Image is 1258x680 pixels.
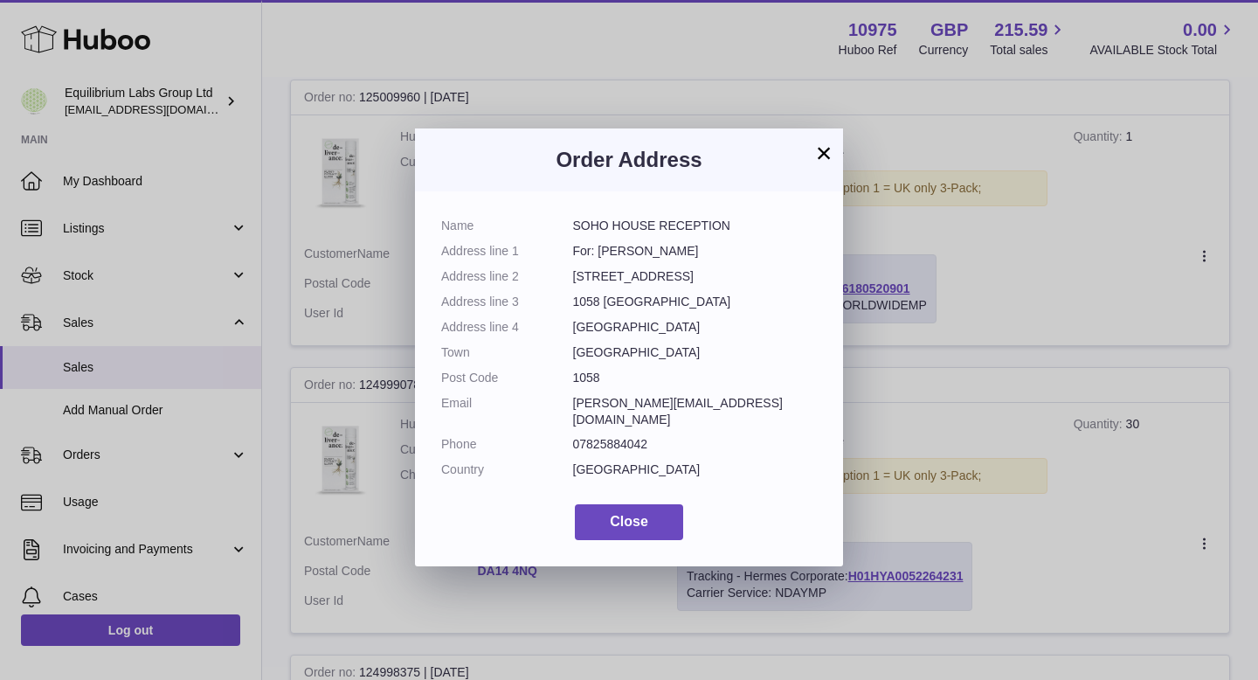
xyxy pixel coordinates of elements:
dd: [STREET_ADDRESS] [573,268,818,285]
dt: Address line 1 [441,243,573,260]
button: Close [575,504,683,540]
dt: Town [441,344,573,361]
dt: Address line 4 [441,319,573,336]
dd: 1058 [573,370,818,386]
dt: Name [441,218,573,234]
dd: 1058 [GEOGRAPHIC_DATA] [573,294,818,310]
dd: [GEOGRAPHIC_DATA] [573,344,818,361]
dd: 07825884042 [573,436,818,453]
dt: Country [441,461,573,478]
h3: Order Address [441,146,817,174]
dt: Address line 2 [441,268,573,285]
dt: Email [441,395,573,428]
dd: [GEOGRAPHIC_DATA] [573,461,818,478]
dd: [PERSON_NAME][EMAIL_ADDRESS][DOMAIN_NAME] [573,395,818,428]
button: × [813,142,834,163]
span: Close [610,514,648,529]
dd: [GEOGRAPHIC_DATA] [573,319,818,336]
dt: Address line 3 [441,294,573,310]
dt: Post Code [441,370,573,386]
dd: For: [PERSON_NAME] [573,243,818,260]
dt: Phone [441,436,573,453]
dd: SOHO HOUSE RECEPTION [573,218,818,234]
